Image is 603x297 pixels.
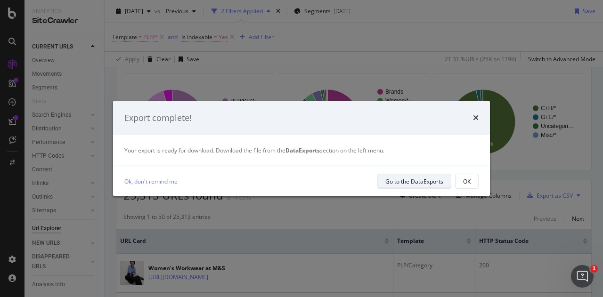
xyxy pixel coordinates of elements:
span: 1 [590,265,598,273]
span: section on the left menu. [285,146,384,154]
div: Go to the DataExports [385,177,443,185]
div: OK [463,177,471,185]
strong: DataExports [285,146,320,154]
div: times [473,112,479,124]
div: Your export is ready for download. Download the file from the [124,146,479,154]
button: OK [455,174,479,189]
div: modal [113,101,490,197]
button: Go to the DataExports [377,174,451,189]
div: Export complete! [124,112,192,124]
iframe: Intercom live chat [571,265,594,288]
a: Ok, don't remind me [124,177,178,186]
